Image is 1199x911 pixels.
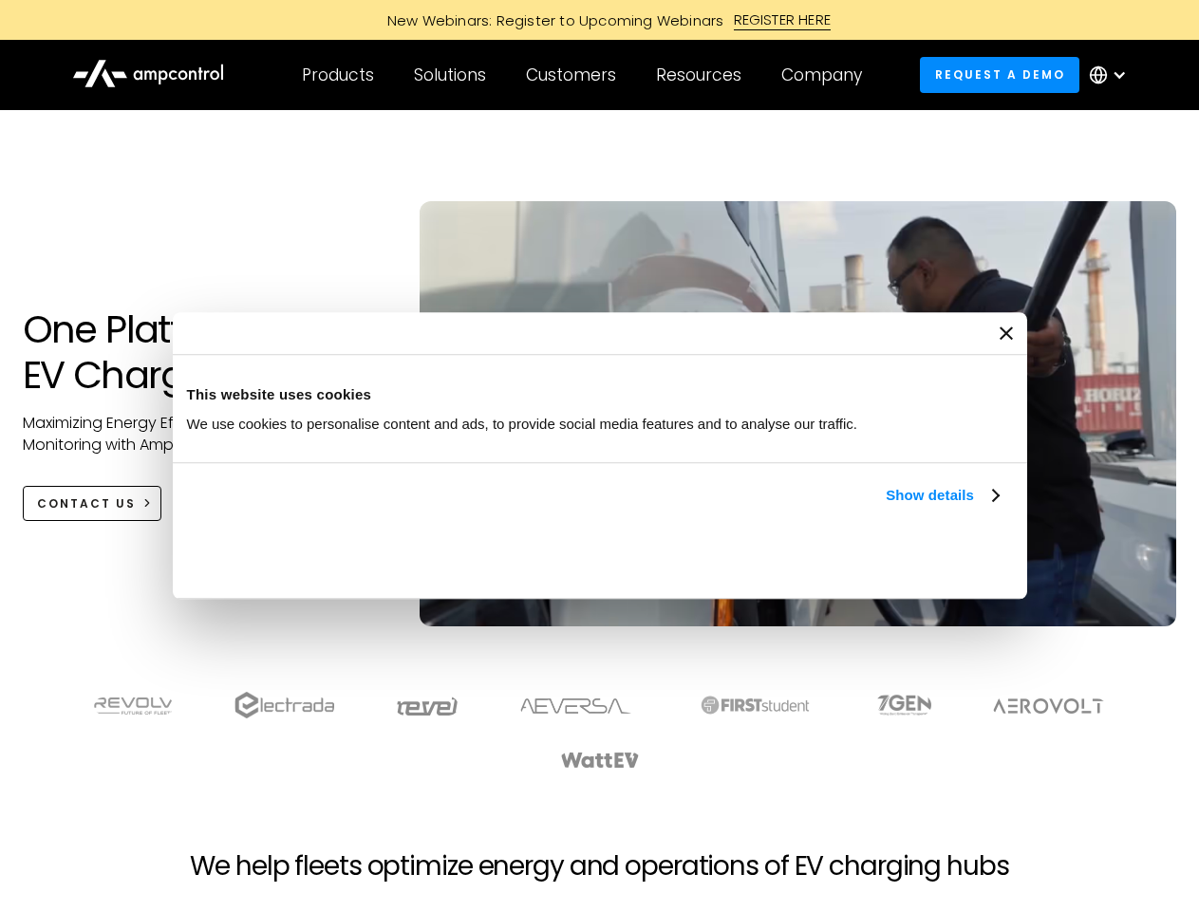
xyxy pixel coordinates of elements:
div: Resources [656,65,741,85]
button: Okay [733,529,1005,584]
div: Customers [526,65,616,85]
div: Products [302,65,374,85]
img: WattEV logo [560,753,640,768]
a: CONTACT US [23,486,162,521]
a: New Webinars: Register to Upcoming WebinarsREGISTER HERE [173,9,1027,30]
button: Close banner [1000,326,1013,340]
div: Company [781,65,862,85]
img: Aerovolt Logo [992,698,1105,714]
a: Request a demo [920,57,1079,92]
p: Maximizing Energy Efficiency, Uptime, and 24/7 Monitoring with Ampcontrol Solutions [23,413,383,455]
h2: We help fleets optimize energy and operations of EV charging hubs [190,850,1008,883]
div: CONTACT US [37,495,136,512]
div: Solutions [414,65,486,85]
div: New Webinars: Register to Upcoming Webinars [368,10,734,30]
img: electrada logo [234,692,334,718]
div: REGISTER HERE [734,9,832,30]
div: This website uses cookies [187,383,1013,406]
span: We use cookies to personalise content and ads, to provide social media features and to analyse ou... [187,416,858,432]
a: Show details [886,484,998,507]
h1: One Platform for EV Charging Hubs [23,307,383,398]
